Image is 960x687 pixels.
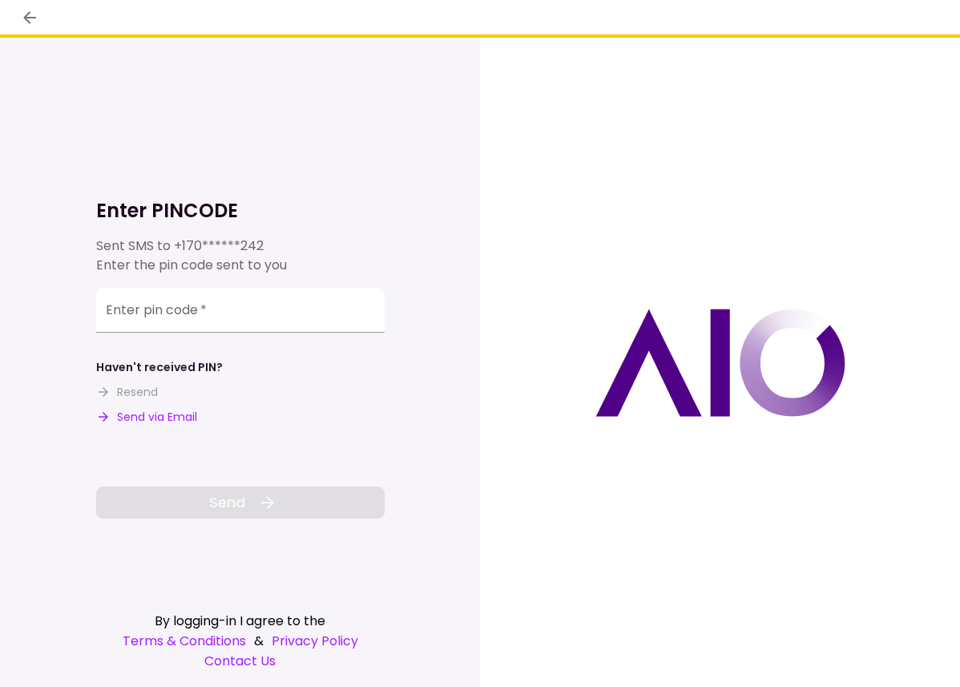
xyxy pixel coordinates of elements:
[96,236,385,275] div: Sent SMS to Enter the pin code sent to you
[96,611,385,631] div: By logging-in I agree to the
[96,487,385,519] button: Send
[96,631,385,651] div: &
[96,198,385,224] h1: Enter PINCODE
[595,309,845,417] img: AIO logo
[96,384,158,401] button: Resend
[96,409,197,426] button: Send via Email
[16,4,43,31] button: back
[96,651,385,671] a: Contact Us
[272,631,358,651] a: Privacy Policy
[209,491,245,513] span: Send
[123,631,246,651] a: Terms & Conditions
[96,359,223,376] div: Haven't received PIN?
